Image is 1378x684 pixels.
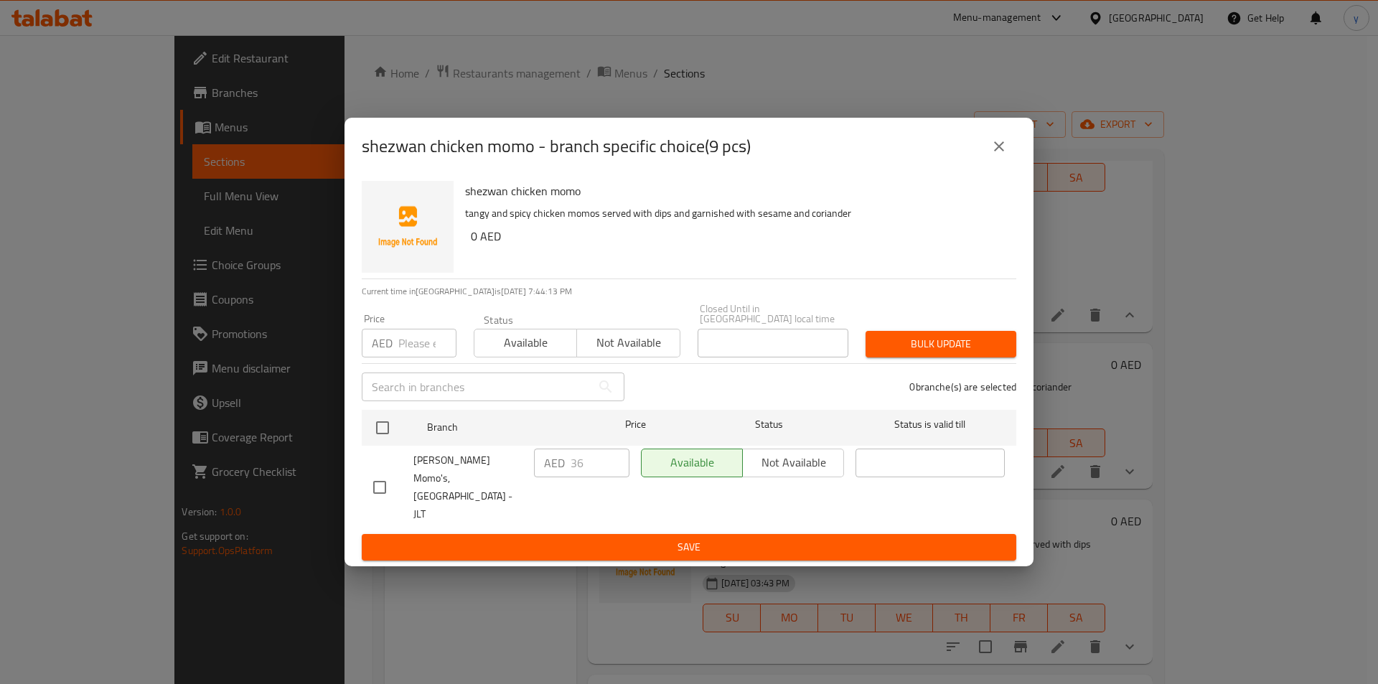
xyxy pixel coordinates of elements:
[576,329,680,357] button: Not available
[362,135,751,158] h2: shezwan chicken momo - branch specific choice(9 pcs)
[877,335,1005,353] span: Bulk update
[544,454,565,472] p: AED
[583,332,674,353] span: Not available
[413,451,522,523] span: [PERSON_NAME] Momo's, [GEOGRAPHIC_DATA] - JLT
[372,334,393,352] p: AED
[474,329,577,357] button: Available
[362,373,591,401] input: Search in branches
[909,380,1016,394] p: 0 branche(s) are selected
[427,418,576,436] span: Branch
[588,416,683,434] span: Price
[398,329,456,357] input: Please enter price
[480,332,571,353] span: Available
[362,181,454,273] img: shezwan chicken momo
[695,416,844,434] span: Status
[465,205,1005,222] p: tangy and spicy chicken momos served with dips and garnished with sesame and coriander
[866,331,1016,357] button: Bulk update
[465,181,1005,201] h6: shezwan chicken momo
[571,449,629,477] input: Please enter price
[362,534,1016,561] button: Save
[856,416,1005,434] span: Status is valid till
[373,538,1005,556] span: Save
[471,226,1005,246] h6: 0 AED
[362,285,1016,298] p: Current time in [GEOGRAPHIC_DATA] is [DATE] 7:44:13 PM
[982,129,1016,164] button: close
